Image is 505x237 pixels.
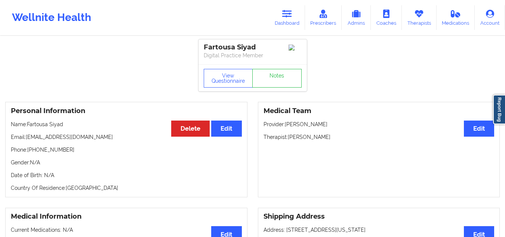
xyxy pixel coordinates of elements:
h3: Medical Team [264,107,495,115]
div: Fartousa Siyad [204,43,302,52]
p: Email: [EMAIL_ADDRESS][DOMAIN_NAME] [11,133,242,141]
a: Medications [437,5,475,30]
h3: Personal Information [11,107,242,115]
p: Gender: N/A [11,159,242,166]
a: Admins [342,5,371,30]
h3: Medical Information [11,212,242,221]
button: View Questionnaire [204,69,253,88]
p: Digital Practice Member [204,52,302,59]
p: Name: Fartousa Siyad [11,121,242,128]
button: Delete [171,121,210,137]
button: Edit [211,121,241,137]
a: Therapists [402,5,437,30]
p: Address: [STREET_ADDRESS][US_STATE] [264,226,495,234]
img: Image%2Fplaceholer-image.png [289,45,302,51]
a: Account [475,5,505,30]
button: Edit [464,121,494,137]
a: Dashboard [269,5,305,30]
p: Country Of Residence: [GEOGRAPHIC_DATA] [11,184,242,192]
p: Current Medications: N/A [11,226,242,234]
a: Prescribers [305,5,342,30]
p: Therapist: [PERSON_NAME] [264,133,495,141]
h3: Shipping Address [264,212,495,221]
a: Report Bug [493,95,505,124]
p: Provider: [PERSON_NAME] [264,121,495,128]
p: Date of Birth: N/A [11,171,242,179]
a: Notes [252,69,302,88]
a: Coaches [371,5,402,30]
p: Phone: [PHONE_NUMBER] [11,146,242,154]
